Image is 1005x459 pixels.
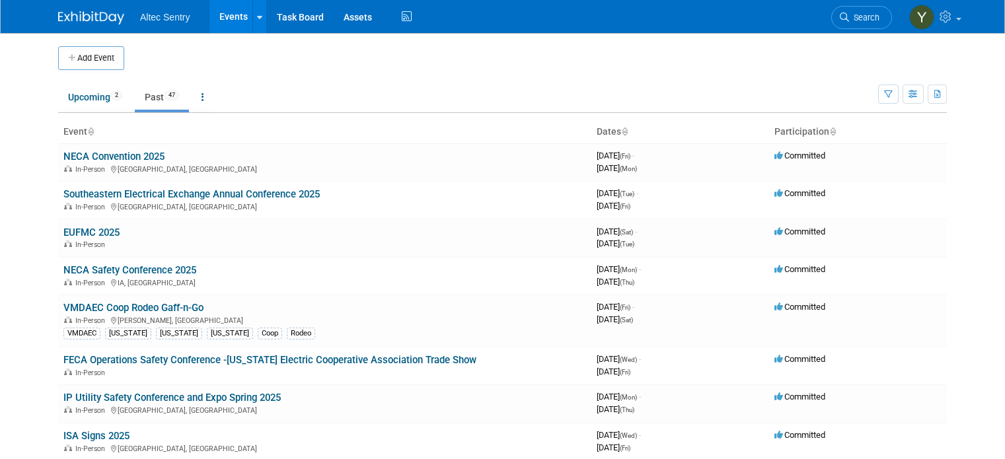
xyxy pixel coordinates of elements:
img: In-Person Event [64,406,72,413]
span: (Tue) [620,240,634,248]
div: [GEOGRAPHIC_DATA], [GEOGRAPHIC_DATA] [63,163,586,174]
a: Sort by Start Date [621,126,628,137]
span: [DATE] [597,277,634,287]
div: [GEOGRAPHIC_DATA], [GEOGRAPHIC_DATA] [63,442,586,453]
a: Sort by Participation Type [829,126,836,137]
span: (Fri) [620,153,630,160]
span: (Sat) [620,229,633,236]
span: (Wed) [620,356,637,363]
span: In-Person [75,444,109,453]
div: [US_STATE] [105,328,151,339]
span: (Sat) [620,316,633,324]
div: Coop [258,328,282,339]
a: NECA Convention 2025 [63,151,165,162]
span: (Thu) [620,279,634,286]
a: Search [831,6,892,29]
img: In-Person Event [64,240,72,247]
span: Altec Sentry [140,12,190,22]
span: In-Person [75,203,109,211]
span: - [636,188,638,198]
th: Dates [591,121,769,143]
span: Committed [774,392,825,402]
span: In-Person [75,406,109,415]
a: ISA Signs 2025 [63,430,130,442]
span: [DATE] [597,238,634,248]
span: [DATE] [597,367,630,376]
span: Committed [774,151,825,160]
img: In-Person Event [64,444,72,451]
div: VMDAEC [63,328,100,339]
img: In-Person Event [64,369,72,375]
img: In-Person Event [64,203,72,209]
span: [DATE] [597,314,633,324]
span: Committed [774,227,825,236]
span: - [639,264,641,274]
span: - [639,392,641,402]
a: EUFMC 2025 [63,227,120,238]
a: Past47 [135,85,189,110]
div: [US_STATE] [156,328,202,339]
span: Committed [774,302,825,312]
a: Sort by Event Name [87,126,94,137]
button: Add Event [58,46,124,70]
a: NECA Safety Conference 2025 [63,264,196,276]
div: [GEOGRAPHIC_DATA], [GEOGRAPHIC_DATA] [63,201,586,211]
th: Event [58,121,591,143]
span: [DATE] [597,151,634,160]
span: [DATE] [597,264,641,274]
span: [DATE] [597,201,630,211]
span: - [639,430,641,440]
span: [DATE] [597,354,641,364]
span: In-Person [75,165,109,174]
span: (Fri) [620,444,630,452]
span: (Fri) [620,369,630,376]
span: - [632,151,634,160]
span: In-Person [75,279,109,287]
span: Committed [774,430,825,440]
a: IP Utility Safety Conference and Expo Spring 2025 [63,392,281,404]
span: - [639,354,641,364]
span: In-Person [75,316,109,325]
span: (Mon) [620,266,637,273]
span: (Mon) [620,394,637,401]
span: [DATE] [597,404,634,414]
a: Southeastern Electrical Exchange Annual Conference 2025 [63,188,320,200]
img: In-Person Event [64,316,72,323]
div: IA, [GEOGRAPHIC_DATA] [63,277,586,287]
span: (Tue) [620,190,634,197]
span: [DATE] [597,442,630,452]
span: In-Person [75,240,109,249]
span: In-Person [75,369,109,377]
span: (Fri) [620,304,630,311]
a: FECA Operations Safety Conference -[US_STATE] Electric Cooperative Association Trade Show [63,354,476,366]
span: Committed [774,354,825,364]
img: Yolanda Kizzard [909,5,934,30]
img: ExhibitDay [58,11,124,24]
span: [DATE] [597,188,638,198]
div: Rodeo [287,328,315,339]
div: [PERSON_NAME], [GEOGRAPHIC_DATA] [63,314,586,325]
div: [GEOGRAPHIC_DATA], [GEOGRAPHIC_DATA] [63,404,586,415]
span: [DATE] [597,430,641,440]
img: In-Person Event [64,165,72,172]
img: In-Person Event [64,279,72,285]
span: - [635,227,637,236]
span: (Wed) [620,432,637,439]
span: Committed [774,188,825,198]
a: VMDAEC Coop Rodeo Gaff-n-Go [63,302,204,314]
span: [DATE] [597,163,637,173]
span: Committed [774,264,825,274]
span: [DATE] [597,302,634,312]
span: (Mon) [620,165,637,172]
a: Upcoming2 [58,85,132,110]
span: 2 [111,90,122,100]
th: Participation [769,121,947,143]
span: (Thu) [620,406,634,413]
span: - [632,302,634,312]
span: Search [849,13,879,22]
div: [US_STATE] [207,328,253,339]
span: [DATE] [597,392,641,402]
span: 47 [165,90,179,100]
span: [DATE] [597,227,637,236]
span: (Fri) [620,203,630,210]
